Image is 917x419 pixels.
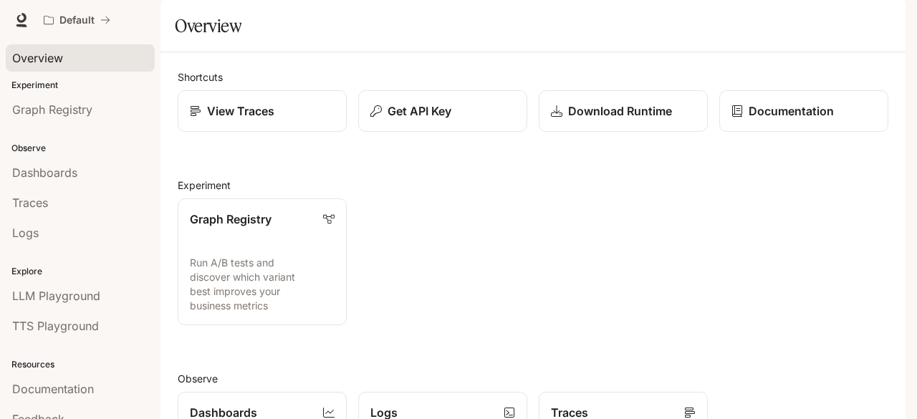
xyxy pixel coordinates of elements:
[719,90,888,132] a: Documentation
[37,6,117,34] button: All workspaces
[178,371,888,386] h2: Observe
[175,11,241,40] h1: Overview
[388,102,451,120] p: Get API Key
[59,14,95,27] p: Default
[539,90,708,132] a: Download Runtime
[178,178,888,193] h2: Experiment
[190,256,335,313] p: Run A/B tests and discover which variant best improves your business metrics
[178,90,347,132] a: View Traces
[358,90,527,132] button: Get API Key
[190,211,272,228] p: Graph Registry
[568,102,672,120] p: Download Runtime
[178,69,888,85] h2: Shortcuts
[207,102,274,120] p: View Traces
[178,198,347,325] a: Graph RegistryRun A/B tests and discover which variant best improves your business metrics
[749,102,834,120] p: Documentation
